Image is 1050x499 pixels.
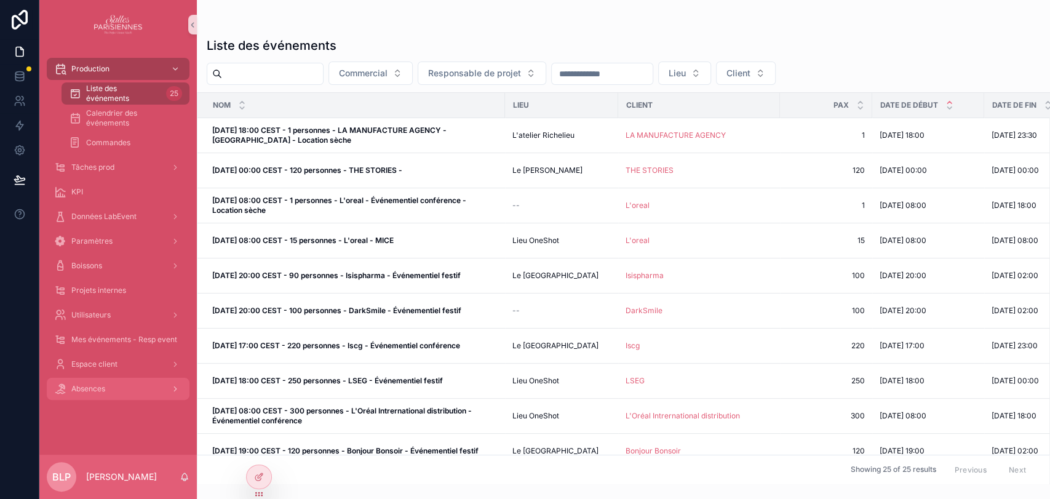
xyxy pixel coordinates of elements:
[47,378,189,400] a: Absences
[212,196,468,215] strong: [DATE] 08:00 CEST - 1 personnes - L'oreal - Événementiel conférence - Location sèche
[47,353,189,375] a: Espace client
[71,285,126,295] span: Projets internes
[626,236,650,246] a: L'oreal
[52,469,71,484] span: BLP
[212,376,498,386] a: [DATE] 18:00 CEST - 250 personnes - LSEG - Événementiel festif
[626,411,740,421] a: L'Oréal Intrernational distribution
[626,166,674,175] a: THE STORIES
[880,201,926,210] span: [DATE] 08:00
[626,100,653,110] span: Client
[880,271,926,281] span: [DATE] 20:00
[880,306,977,316] a: [DATE] 20:00
[86,471,157,483] p: [PERSON_NAME]
[71,64,109,74] span: Production
[726,67,750,79] span: Client
[669,67,686,79] span: Lieu
[47,156,189,178] a: Tâches prod
[166,86,182,101] div: 25
[512,166,611,175] a: Le [PERSON_NAME]
[787,376,865,386] a: 250
[626,446,773,456] a: Bonjour Bonsoir
[880,446,925,456] span: [DATE] 19:00
[62,82,189,105] a: Liste des événements25
[212,341,498,351] a: [DATE] 17:00 CEST - 220 personnes - Iscg - Événementiel conférence
[787,306,865,316] a: 100
[880,376,977,386] a: [DATE] 18:00
[992,376,1039,386] span: [DATE] 00:00
[992,236,1038,246] span: [DATE] 08:00
[47,206,189,228] a: Données LabEvent
[71,335,177,345] span: Mes événements - Resp event
[212,236,498,246] a: [DATE] 08:00 CEST - 15 personnes - L'oreal - MICE
[212,126,448,145] strong: [DATE] 18:00 CEST - 1 personnes - LA MANUFACTURE AGENCY - [GEOGRAPHIC_DATA] - Location sèche
[880,376,925,386] span: [DATE] 18:00
[626,166,773,175] a: THE STORIES
[47,255,189,277] a: Boissons
[512,271,599,281] span: Le [GEOGRAPHIC_DATA]
[992,130,1037,140] span: [DATE] 23:30
[212,126,498,145] a: [DATE] 18:00 CEST - 1 personnes - LA MANUFACTURE AGENCY - [GEOGRAPHIC_DATA] - Location sèche
[47,304,189,326] a: Utilisateurs
[512,130,611,140] a: L'atelier Richelieu
[626,130,726,140] a: LA MANUFACTURE AGENCY
[992,341,1038,351] span: [DATE] 23:00
[880,100,938,110] span: Date de début
[626,201,650,210] span: L'oreal
[212,271,498,281] a: [DATE] 20:00 CEST - 90 personnes - Isispharma - Événementiel festif
[880,236,926,246] span: [DATE] 08:00
[86,138,130,148] span: Commandes
[880,166,927,175] span: [DATE] 00:00
[212,271,461,280] strong: [DATE] 20:00 CEST - 90 personnes - Isispharma - Événementiel festif
[512,446,611,456] a: Le [GEOGRAPHIC_DATA]
[626,201,773,210] a: L'oreal
[512,306,611,316] a: --
[626,411,773,421] a: L'Oréal Intrernational distribution
[880,411,977,421] a: [DATE] 08:00
[992,201,1036,210] span: [DATE] 18:00
[212,236,394,245] strong: [DATE] 08:00 CEST - 15 personnes - L'oreal - MICE
[212,376,443,385] strong: [DATE] 18:00 CEST - 250 personnes - LSEG - Événementiel festif
[212,166,498,175] a: [DATE] 00:00 CEST - 120 personnes - THE STORIES -
[787,341,865,351] a: 220
[787,236,865,246] span: 15
[992,166,1039,175] span: [DATE] 00:00
[512,130,575,140] span: L'atelier Richelieu
[47,58,189,80] a: Production
[626,271,664,281] a: Isispharma
[787,446,865,456] span: 120
[512,201,520,210] span: --
[787,130,865,140] a: 1
[880,201,977,210] a: [DATE] 08:00
[207,37,336,54] h1: Liste des événements
[213,100,231,110] span: Nom
[212,341,460,350] strong: [DATE] 17:00 CEST - 220 personnes - Iscg - Événementiel conférence
[212,446,479,455] strong: [DATE] 19:00 CEST - 120 personnes - Bonjour Bonsoir - Événementiel festif
[626,306,662,316] a: DarkSmile
[626,446,681,456] a: Bonjour Bonsoir
[787,271,865,281] span: 100
[880,166,977,175] a: [DATE] 00:00
[71,310,111,320] span: Utilisateurs
[512,376,559,386] span: Lieu OneShot
[71,359,117,369] span: Espace client
[658,62,711,85] button: Select Button
[850,465,936,474] span: Showing 25 of 25 results
[626,271,773,281] a: Isispharma
[626,376,645,386] a: LSEG
[62,132,189,154] a: Commandes
[880,341,977,351] a: [DATE] 17:00
[418,62,546,85] button: Select Button
[512,411,559,421] span: Lieu OneShot
[512,236,611,246] a: Lieu OneShot
[39,49,197,416] div: scrollable content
